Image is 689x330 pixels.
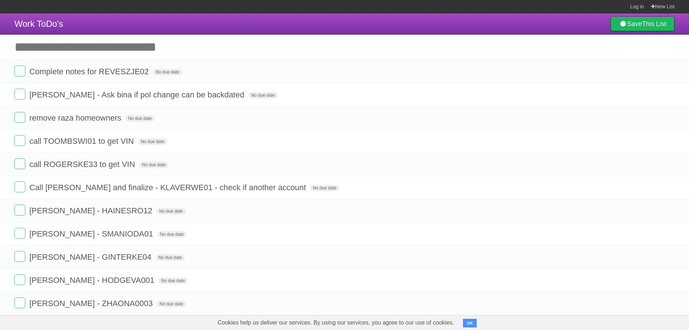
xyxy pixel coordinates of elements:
span: [PERSON_NAME] - HODGEVA001 [29,276,156,285]
span: No due date [157,231,187,238]
label: Done [14,205,25,216]
label: Done [14,251,25,262]
span: remove raza homeowners [29,113,123,122]
span: [PERSON_NAME] - HAINESRO12 [29,206,154,215]
span: No due date [158,277,188,284]
span: Complete notes for REVESZJE02 [29,67,150,76]
span: Work ToDo's [14,19,63,29]
span: No due date [156,208,186,214]
span: [PERSON_NAME] - GINTERKE04 [29,252,153,262]
span: [PERSON_NAME] - Ask bina if pol change can be backdated [29,90,246,99]
label: Done [14,135,25,146]
span: No due date [248,92,278,99]
label: Done [14,274,25,285]
b: This List [642,20,666,28]
span: Call [PERSON_NAME] and finalize - KLAVERWE01 - check if another account [29,183,308,192]
span: No due date [310,185,339,191]
span: [PERSON_NAME] - ZHAONA0003 [29,299,154,308]
span: call TOOMBSWI01 to get VIN [29,137,136,146]
span: call ROGERSKE33 to get VIN [29,160,137,169]
span: No due date [139,162,168,168]
label: Done [14,66,25,76]
label: Done [14,112,25,123]
span: No due date [156,254,185,261]
span: No due date [138,138,167,145]
span: Cookies help us deliver our services. By using our services, you agree to our use of cookies. [210,316,462,330]
span: [PERSON_NAME] - SMANIODA01 [29,229,155,238]
label: Done [14,297,25,308]
label: Done [14,228,25,239]
label: Done [14,89,25,100]
span: No due date [153,69,182,75]
label: Done [14,158,25,169]
button: OK [463,319,477,327]
label: Done [14,181,25,192]
a: SaveThis List [611,17,675,31]
span: No due date [126,115,155,122]
span: No due date [157,301,186,307]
